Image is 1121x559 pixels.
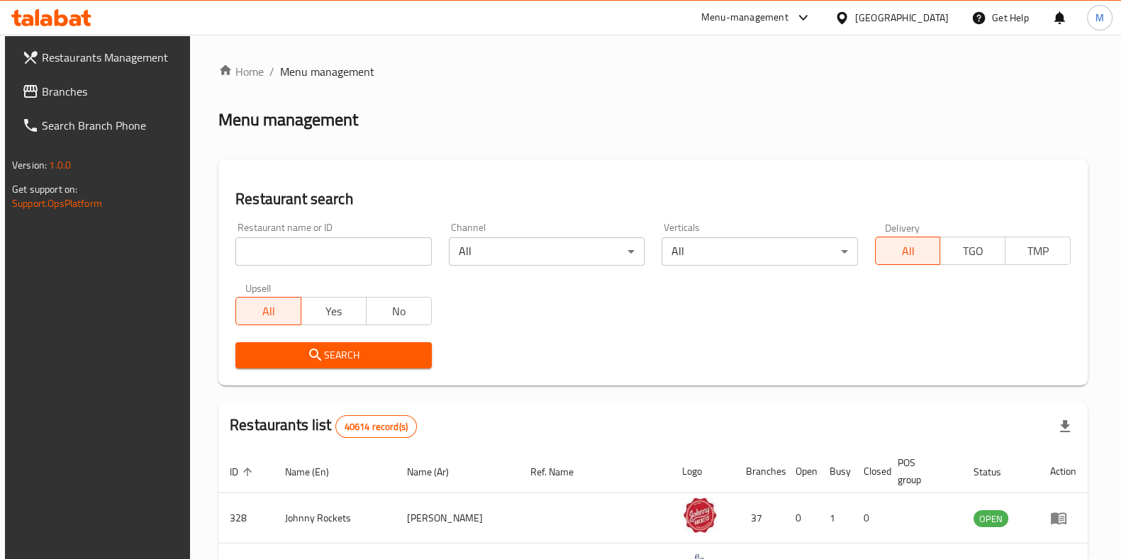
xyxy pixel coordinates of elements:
[11,40,192,74] a: Restaurants Management
[974,463,1020,480] span: Status
[49,156,71,174] span: 1.0.0
[1005,237,1071,265] button: TMP
[274,493,396,543] td: Johnny Rockets
[242,301,296,322] span: All
[235,342,431,368] button: Search
[269,63,274,80] li: /
[42,83,181,100] span: Branches
[235,297,301,325] button: All
[235,237,431,266] input: Search for restaurant name or ID..
[1039,450,1088,493] th: Action
[280,63,374,80] span: Menu management
[11,108,192,142] a: Search Branch Phone
[898,454,945,488] span: POS group
[855,10,949,26] div: [GEOGRAPHIC_DATA]
[784,450,818,493] th: Open
[885,222,920,232] label: Delivery
[682,497,718,533] img: Johnny Rockets
[818,450,852,493] th: Busy
[818,493,852,543] td: 1
[335,415,417,438] div: Total records count
[42,49,181,66] span: Restaurants Management
[230,414,417,438] h2: Restaurants list
[530,463,592,480] span: Ref. Name
[735,493,784,543] td: 37
[218,108,358,131] h2: Menu management
[974,511,1008,527] span: OPEN
[449,237,645,266] div: All
[1048,410,1082,444] div: Export file
[671,450,735,493] th: Logo
[701,9,788,26] div: Menu-management
[939,237,1005,265] button: TGO
[881,241,935,261] span: All
[218,493,274,543] td: 328
[1050,509,1076,526] div: Menu
[301,297,367,325] button: Yes
[662,237,857,266] div: All
[218,63,264,80] a: Home
[235,188,1071,210] h2: Restaurant search
[1095,10,1104,26] span: M
[42,117,181,134] span: Search Branch Phone
[218,63,1088,80] nav: breadcrumb
[12,194,102,213] a: Support.OpsPlatform
[245,283,272,293] label: Upsell
[875,237,941,265] button: All
[852,450,886,493] th: Closed
[735,450,784,493] th: Branches
[11,74,192,108] a: Branches
[372,301,426,322] span: No
[12,180,77,198] span: Get support on:
[396,493,519,543] td: [PERSON_NAME]
[285,463,347,480] span: Name (En)
[946,241,1000,261] span: TGO
[852,493,886,543] td: 0
[336,420,416,434] span: 40614 record(s)
[307,301,361,322] span: Yes
[784,493,818,543] td: 0
[1011,241,1065,261] span: TMP
[247,346,420,364] span: Search
[230,463,257,480] span: ID
[12,156,47,174] span: Version:
[974,510,1008,527] div: OPEN
[407,463,467,480] span: Name (Ar)
[366,297,432,325] button: No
